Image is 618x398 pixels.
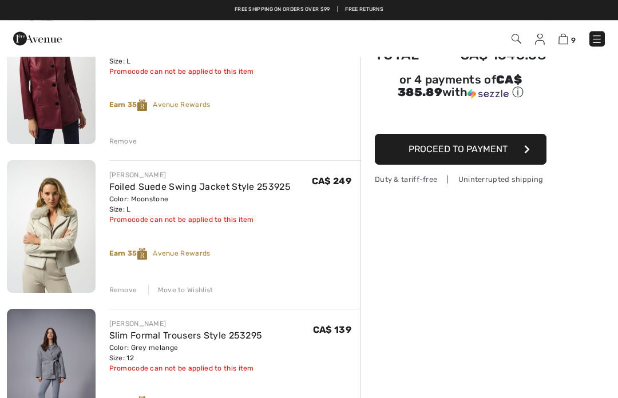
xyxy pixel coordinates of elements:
a: Free shipping on orders over $99 [235,6,330,14]
span: 9 [571,36,576,45]
div: Color: Grey melange Size: 12 [109,343,263,364]
img: Reward-Logo.svg [137,249,148,260]
span: Proceed to Payment [409,144,508,155]
a: Slim Formal Trousers Style 253295 [109,331,263,341]
div: Avenue Rewards [109,249,361,260]
a: Foiled Suede Swing Jacket Style 253925 [109,182,291,193]
img: Foiled Suede Swing Jacket Style 253925 [7,161,96,293]
img: 1ère Avenue [13,27,62,50]
span: CA$ 385.89 [398,73,522,100]
img: Menu [591,34,603,45]
div: Promocode can not be applied to this item [109,67,271,77]
div: or 4 payments ofCA$ 385.89withSezzle Click to learn more about Sezzle [375,75,546,105]
strong: Earn 35 [109,250,153,258]
div: Color: Moonstone Size: L [109,194,291,215]
span: CA$ 139 [313,325,351,336]
img: Casual Leather Jacket Style 253934 [7,13,96,145]
iframe: PayPal-paypal [375,105,546,130]
span: | [337,6,338,14]
div: Duty & tariff-free | Uninterrupted shipping [375,174,546,185]
img: Search [512,34,521,44]
div: Avenue Rewards [109,100,361,112]
img: My Info [535,34,545,45]
a: 1ère Avenue [13,33,62,43]
div: Promocode can not be applied to this item [109,364,263,374]
button: Proceed to Payment [375,134,546,165]
a: Free Returns [345,6,383,14]
strong: Earn 35 [109,101,153,109]
div: Remove [109,137,137,147]
img: Reward-Logo.svg [137,100,148,112]
span: CA$ 249 [312,176,351,187]
img: Sezzle [468,89,509,100]
div: or 4 payments of with [375,75,546,101]
div: Promocode can not be applied to this item [109,215,291,225]
a: 9 [558,32,576,46]
div: [PERSON_NAME] [109,170,291,181]
div: Move to Wishlist [148,285,213,296]
div: [PERSON_NAME] [109,319,263,329]
div: Remove [109,285,137,296]
img: Shopping Bag [558,34,568,45]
